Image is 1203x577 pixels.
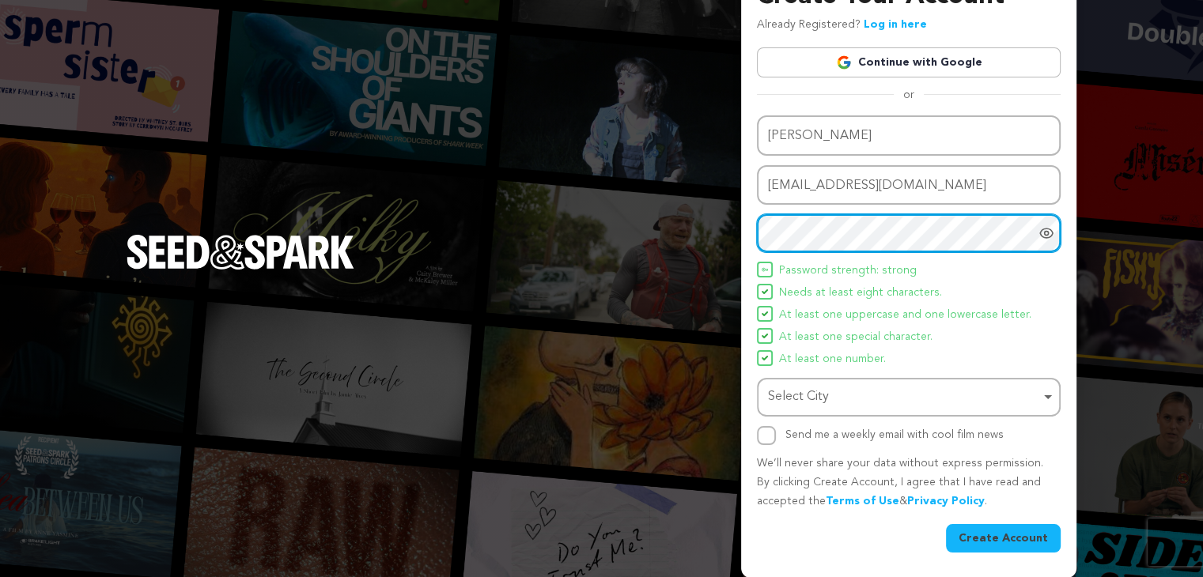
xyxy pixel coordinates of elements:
[757,47,1061,77] a: Continue with Google
[907,496,985,507] a: Privacy Policy
[762,266,768,273] img: Seed&Spark Icon
[768,386,1040,409] div: Select City
[779,306,1031,325] span: At least one uppercase and one lowercase letter.
[127,235,354,270] img: Seed&Spark Logo
[757,115,1061,156] input: Name
[757,165,1061,206] input: Email address
[894,87,924,103] span: or
[762,288,768,295] img: Seed&Spark Icon
[779,262,917,281] span: Password strength: strong
[779,350,886,369] span: At least one number.
[785,429,1004,440] label: Send me a weekly email with cool film news
[779,284,942,303] span: Needs at least eight characters.
[757,16,927,35] p: Already Registered?
[1038,225,1054,241] a: Show password as plain text. Warning: this will display your password on the screen.
[836,55,852,70] img: Google logo
[864,19,927,30] a: Log in here
[127,235,354,301] a: Seed&Spark Homepage
[762,333,768,339] img: Seed&Spark Icon
[762,355,768,361] img: Seed&Spark Icon
[762,311,768,317] img: Seed&Spark Icon
[779,328,933,347] span: At least one special character.
[757,454,1061,511] p: We’ll never share your data without express permission. By clicking Create Account, I agree that ...
[946,524,1061,552] button: Create Account
[826,496,899,507] a: Terms of Use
